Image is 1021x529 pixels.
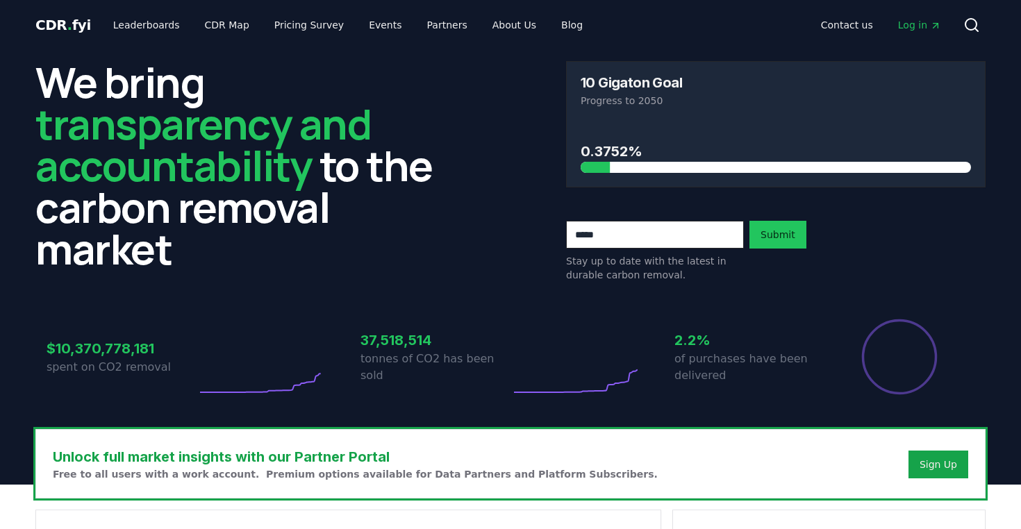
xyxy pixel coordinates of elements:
[416,12,479,37] a: Partners
[749,221,806,249] button: Submit
[53,446,658,467] h3: Unlock full market insights with our Partner Portal
[358,12,413,37] a: Events
[35,95,371,194] span: transparency and accountability
[194,12,260,37] a: CDR Map
[360,330,510,351] h3: 37,518,514
[102,12,191,37] a: Leaderboards
[810,12,952,37] nav: Main
[35,17,91,33] span: CDR fyi
[674,351,824,384] p: of purchases have been delivered
[581,141,971,162] h3: 0.3752%
[67,17,72,33] span: .
[481,12,547,37] a: About Us
[550,12,594,37] a: Blog
[47,359,197,376] p: spent on CO2 removal
[35,61,455,269] h2: We bring to the carbon removal market
[47,338,197,359] h3: $10,370,778,181
[674,330,824,351] h3: 2.2%
[566,254,744,282] p: Stay up to date with the latest in durable carbon removal.
[861,318,938,396] div: Percentage of sales delivered
[53,467,658,481] p: Free to all users with a work account. Premium options available for Data Partners and Platform S...
[581,94,971,108] p: Progress to 2050
[360,351,510,384] p: tonnes of CO2 has been sold
[908,451,968,478] button: Sign Up
[35,15,91,35] a: CDR.fyi
[581,76,682,90] h3: 10 Gigaton Goal
[263,12,355,37] a: Pricing Survey
[887,12,952,37] a: Log in
[920,457,957,471] a: Sign Up
[898,18,941,32] span: Log in
[810,12,884,37] a: Contact us
[102,12,594,37] nav: Main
